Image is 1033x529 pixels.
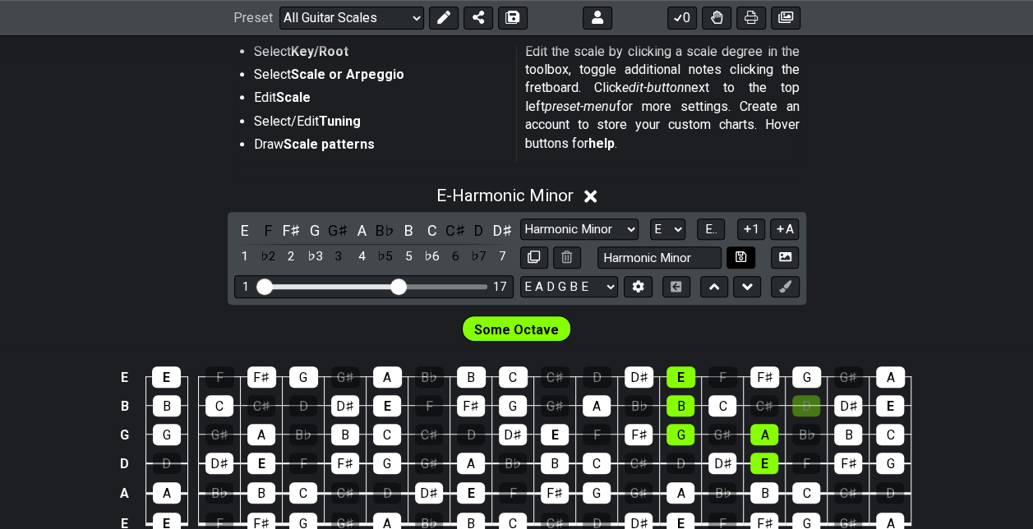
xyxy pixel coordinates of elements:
[650,218,685,241] select: Tonic/Root
[279,7,424,30] select: Preset
[331,395,359,416] div: D♯
[520,276,618,298] select: Tuning
[445,219,466,241] div: toggle pitch class
[541,366,570,388] div: C♯
[457,482,485,504] div: E
[331,424,359,445] div: B
[468,219,490,241] div: toggle pitch class
[666,453,694,474] div: D
[876,424,904,445] div: C
[457,453,485,474] div: A
[415,395,443,416] div: F
[319,113,361,129] strong: Tuning
[876,482,904,504] div: D
[289,424,317,445] div: B♭
[834,395,862,416] div: D♯
[304,219,325,241] div: toggle pitch class
[289,366,318,388] div: G
[541,453,569,474] div: B
[625,395,653,416] div: B♭
[498,7,528,30] button: Save As (makes a copy)
[697,218,725,241] button: E..
[291,44,348,59] strong: Key/Root
[876,366,905,388] div: A
[583,395,611,416] div: A
[463,7,493,30] button: Share Preset
[415,424,443,445] div: C♯
[205,453,233,474] div: D♯
[254,66,505,89] li: Select
[205,482,233,504] div: B♭
[493,280,506,294] div: 17
[541,395,569,416] div: G♯
[457,366,486,388] div: B
[205,366,234,388] div: F
[736,7,766,30] button: Print
[375,219,396,241] div: toggle pitch class
[422,219,443,241] div: toggle pitch class
[588,136,615,151] strong: help
[242,280,249,294] div: 1
[708,482,736,504] div: B♭
[415,453,443,474] div: G♯
[373,395,401,416] div: E
[771,246,799,269] button: Create Image
[750,424,778,445] div: A
[771,276,799,298] button: First click edit preset to enable marker editing
[254,43,505,66] li: Select
[331,482,359,504] div: C♯
[662,276,690,298] button: Toggle horizontal chord view
[700,276,728,298] button: Move up
[254,113,505,136] li: Select/Edit
[351,246,372,268] div: toggle scale degree
[115,363,135,392] td: E
[624,276,652,298] button: Edit Tuning
[583,7,612,30] button: Logout
[525,43,800,153] p: Edit the scale by clicking a scale degree in the toolbox, toggle additional notes clicking the fr...
[702,7,731,30] button: Toggle Dexterity for all fretkits
[520,246,548,269] button: Copy
[708,395,736,416] div: C
[257,219,279,241] div: toggle pitch class
[520,218,639,241] select: Scale
[737,218,765,241] button: 1
[398,246,419,268] div: toggle scale degree
[666,395,694,416] div: B
[792,424,820,445] div: B♭
[667,7,697,30] button: 0
[876,453,904,474] div: G
[834,366,863,388] div: G♯
[474,318,559,342] span: First enable full edit mode to edit
[834,482,862,504] div: C♯
[792,395,820,416] div: D
[750,482,778,504] div: B
[152,366,181,388] div: E
[398,219,419,241] div: toggle pitch class
[625,424,653,445] div: F♯
[153,453,181,474] div: D
[153,482,181,504] div: A
[705,222,717,237] span: E..
[429,7,459,30] button: Edit Preset
[415,482,443,504] div: D♯
[205,395,233,416] div: C
[247,424,275,445] div: A
[499,395,527,416] div: G
[583,366,611,388] div: D
[457,424,485,445] div: D
[541,482,569,504] div: F♯
[257,246,279,268] div: toggle scale degree
[304,246,325,268] div: toggle scale degree
[583,453,611,474] div: C
[284,136,375,152] strong: Scale patterns
[733,276,761,298] button: Move down
[415,366,444,388] div: B♭
[328,246,349,268] div: toggle scale degree
[708,453,736,474] div: D♯
[115,421,135,449] td: G
[625,453,653,474] div: C♯
[234,275,514,297] div: Visible fret range
[750,453,778,474] div: E
[205,424,233,445] div: G♯
[373,424,401,445] div: C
